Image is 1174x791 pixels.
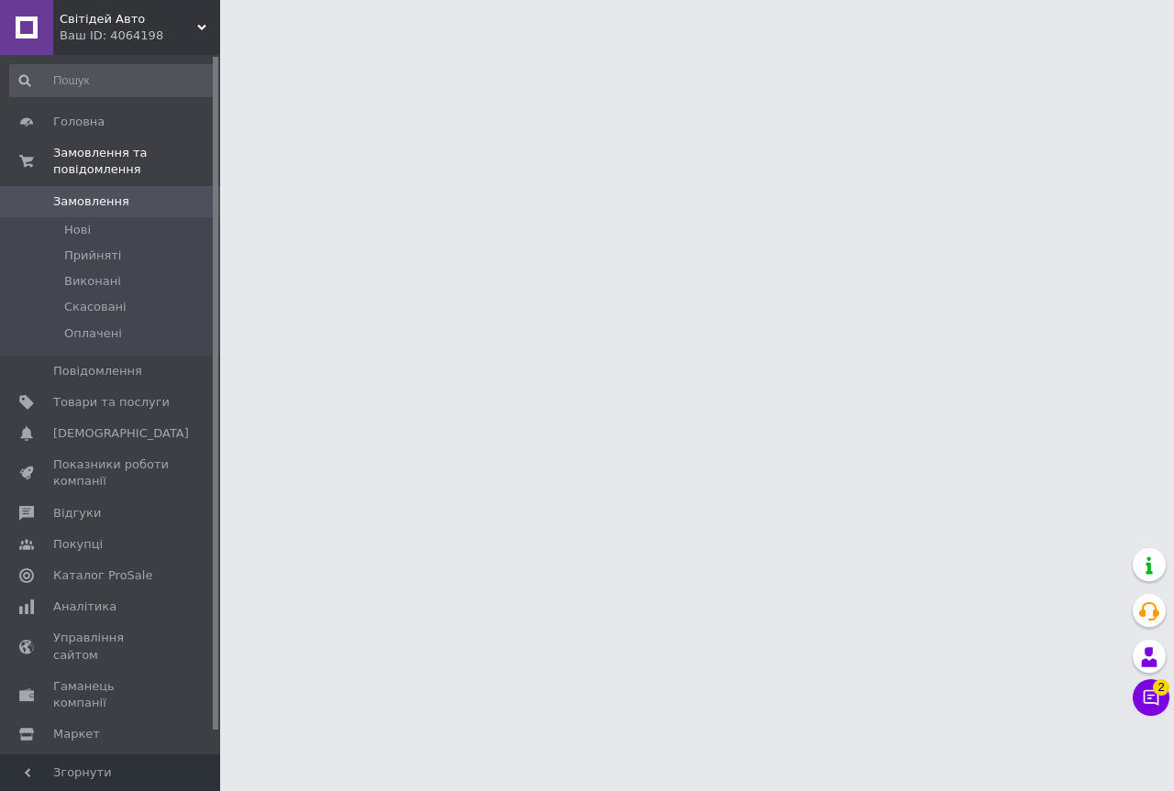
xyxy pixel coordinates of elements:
span: Прийняті [64,247,121,264]
button: Чат з покупцем2 [1133,679,1169,716]
span: Головна [53,114,105,130]
span: Відгуки [53,505,101,522]
span: Аналітика [53,599,116,615]
div: Ваш ID: 4064198 [60,27,220,44]
span: Товари та послуги [53,394,170,411]
span: Скасовані [64,299,127,315]
span: Повідомлення [53,363,142,379]
span: Замовлення [53,193,129,210]
span: Нові [64,222,91,238]
span: Замовлення та повідомлення [53,145,220,178]
span: Управління сайтом [53,630,170,663]
span: Оплачені [64,325,122,342]
span: Покупці [53,536,103,553]
span: 2 [1153,679,1169,696]
span: Показники роботи компанії [53,456,170,489]
span: Гаманець компанії [53,678,170,711]
span: Світідей Авто [60,11,197,27]
span: Каталог ProSale [53,567,152,584]
input: Пошук [9,64,216,97]
span: Маркет [53,726,100,742]
span: Виконані [64,273,121,290]
span: [DEMOGRAPHIC_DATA] [53,425,189,442]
